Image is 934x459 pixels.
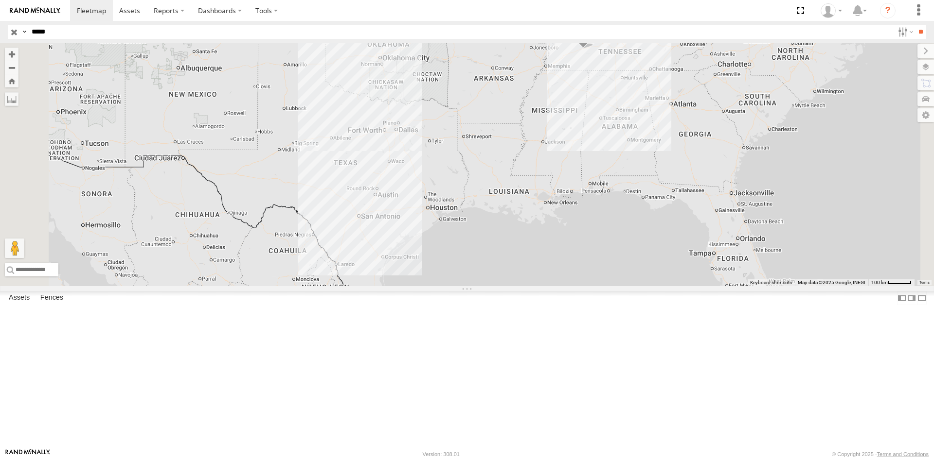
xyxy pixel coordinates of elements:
[798,280,865,285] span: Map data ©2025 Google, INEGI
[917,108,934,122] label: Map Settings
[871,280,888,285] span: 100 km
[5,61,18,74] button: Zoom out
[880,3,896,18] i: ?
[877,451,929,457] a: Terms and Conditions
[868,279,915,286] button: Map Scale: 100 km per 45 pixels
[5,74,18,87] button: Zoom Home
[5,238,24,258] button: Drag Pegman onto the map to open Street View
[894,25,915,39] label: Search Filter Options
[4,291,35,305] label: Assets
[5,48,18,61] button: Zoom in
[36,291,68,305] label: Fences
[917,291,927,305] label: Hide Summary Table
[10,7,60,14] img: rand-logo.svg
[897,291,907,305] label: Dock Summary Table to the Left
[907,291,916,305] label: Dock Summary Table to the Right
[5,92,18,106] label: Measure
[20,25,28,39] label: Search Query
[919,281,930,285] a: Terms (opens in new tab)
[423,451,460,457] div: Version: 308.01
[5,449,50,459] a: Visit our Website
[817,3,845,18] div: Ryan Roxas
[832,451,929,457] div: © Copyright 2025 -
[750,279,792,286] button: Keyboard shortcuts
